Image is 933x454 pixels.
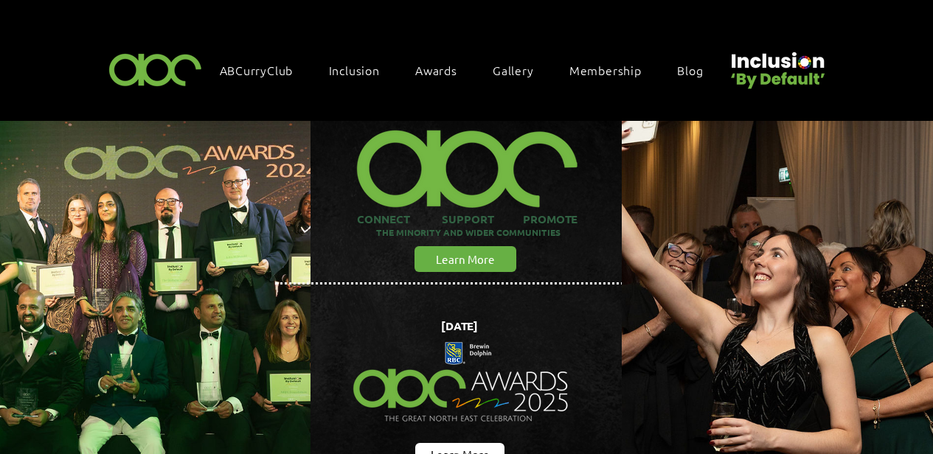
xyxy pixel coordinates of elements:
span: Blog [677,62,703,78]
a: Gallery [485,55,556,85]
span: THE MINORITY AND WIDER COMMUNITIES [376,226,561,238]
div: Inclusion [322,55,402,85]
a: ABCurryClub [212,55,316,85]
img: Northern Insights Double Pager Apr 2025.png [340,315,583,450]
span: ABCurryClub [220,62,294,78]
img: Untitled design (22).png [726,40,828,91]
span: Membership [569,62,642,78]
a: Blog [670,55,725,85]
span: Learn More [436,251,495,267]
a: Membership [562,55,664,85]
span: CONNECT SUPPORT PROMOTE [357,212,578,226]
img: ABC-Logo-Blank-Background-01-01-2.png [105,47,207,91]
span: Inclusion [329,62,380,78]
img: ABC-Logo-Blank-Background-01-01-2_edited.png [349,111,585,212]
a: Learn More [415,246,516,272]
span: Awards [415,62,457,78]
span: [DATE] [441,318,478,333]
div: Awards [408,55,479,85]
nav: Site [212,55,726,85]
span: Gallery [493,62,534,78]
